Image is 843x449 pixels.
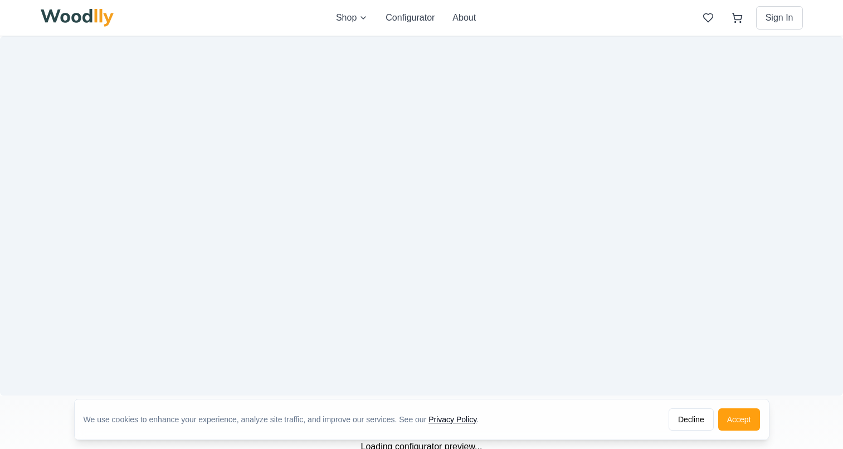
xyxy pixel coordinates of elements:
[669,408,714,431] button: Decline
[428,415,476,424] a: Privacy Policy
[718,408,760,431] button: Accept
[386,11,435,25] button: Configurator
[336,11,368,25] button: Shop
[41,9,114,27] img: Woodlly
[756,6,803,30] button: Sign In
[84,414,488,425] div: We use cookies to enhance your experience, analyze site traffic, and improve our services. See our .
[452,11,476,25] button: About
